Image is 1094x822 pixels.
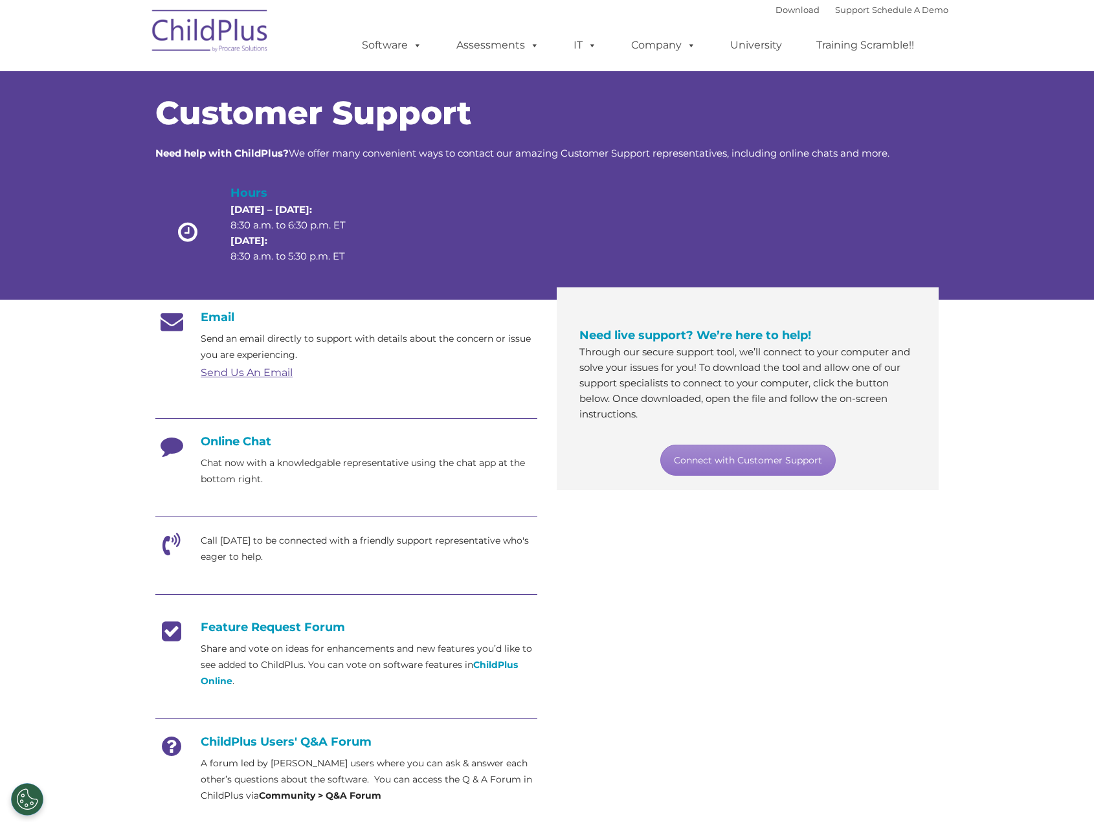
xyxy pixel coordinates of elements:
[717,32,795,58] a: University
[201,533,537,565] p: Call [DATE] to be connected with a friendly support representative who's eager to help.
[155,310,537,324] h4: Email
[146,1,275,65] img: ChildPlus by Procare Solutions
[835,5,869,15] a: Support
[230,184,368,202] h4: Hours
[201,331,537,363] p: Send an email directly to support with details about the concern or issue you are experiencing.
[155,735,537,749] h4: ChildPlus Users' Q&A Forum
[201,455,537,487] p: Chat now with a knowledgable representative using the chat app at the bottom right.
[11,783,43,816] button: Cookies Settings
[579,344,916,422] p: Through our secure support tool, we’ll connect to your computer and solve your issues for you! To...
[201,366,293,379] a: Send Us An Email
[155,93,471,133] span: Customer Support
[155,434,537,449] h4: Online Chat
[201,755,537,804] p: A forum led by [PERSON_NAME] users where you can ask & answer each other’s questions about the so...
[155,620,537,634] h4: Feature Request Forum
[776,5,820,15] a: Download
[776,5,948,15] font: |
[579,328,811,342] span: Need live support? We’re here to help!
[230,234,267,247] strong: [DATE]:
[155,147,889,159] span: We offer many convenient ways to contact our amazing Customer Support representatives, including ...
[443,32,552,58] a: Assessments
[561,32,610,58] a: IT
[155,147,289,159] strong: Need help with ChildPlus?
[230,203,312,216] strong: [DATE] – [DATE]:
[803,32,927,58] a: Training Scramble!!
[660,445,836,476] a: Connect with Customer Support
[882,682,1094,822] iframe: Chat Widget
[230,202,368,264] p: 8:30 a.m. to 6:30 p.m. ET 8:30 a.m. to 5:30 p.m. ET
[349,32,435,58] a: Software
[259,790,381,801] strong: Community > Q&A Forum
[201,641,537,689] p: Share and vote on ideas for enhancements and new features you’d like to see added to ChildPlus. Y...
[872,5,948,15] a: Schedule A Demo
[618,32,709,58] a: Company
